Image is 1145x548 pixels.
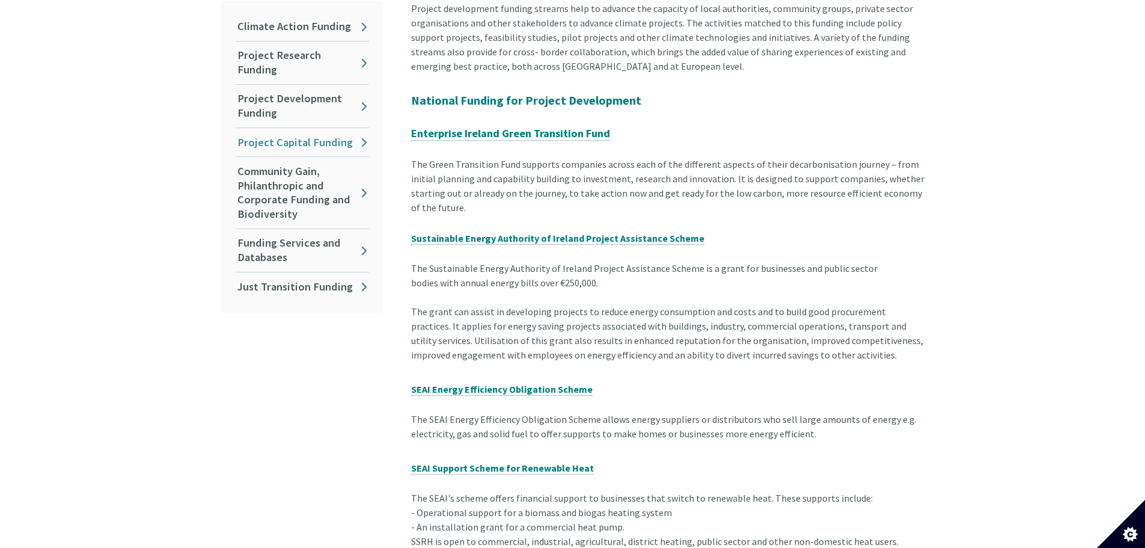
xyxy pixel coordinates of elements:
[236,229,369,272] a: Funding Services and Databases
[236,85,369,128] a: Project Development Funding
[411,232,704,245] a: Sustainable Energy Authority of Ireland Project Assistance Scheme
[236,157,369,229] a: Community Gain, Philanthropic and Corporate Funding and Biodiversity
[411,262,923,361] span: The Sustainable Energy Authority of Ireland Project Assistance Scheme is a grant for businesses a...
[411,126,610,141] a: Enterprise Ireland Green Transition Fund
[411,462,594,475] a: SEAI Support Scheme for Renewable Heat
[1097,500,1145,548] button: Set cookie preferences
[411,126,610,140] strong: Enterprise Ireland Green Transition Fund
[236,42,369,84] a: Project Research Funding
[236,128,369,156] a: Project Capital Funding
[411,93,641,108] span: National Funding for Project Development
[411,492,899,547] span: The SEAI's scheme offers financial support to businesses that switch to renewable heat. These sup...
[411,383,593,395] span: SEAI Energy Efficiency Obligation Scheme
[411,232,704,244] strong: Sustainable Energy Authority of Ireland Project Assistance Scheme
[411,383,593,396] a: SEAI Energy Efficiency Obligation Scheme
[236,272,369,301] a: Just Transition Funding
[236,13,369,41] a: Climate Action Funding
